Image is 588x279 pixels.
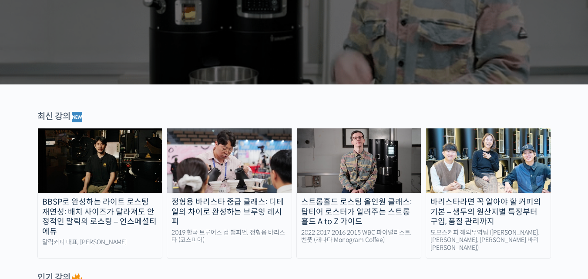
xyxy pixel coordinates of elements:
[37,111,551,124] div: 최신 강의
[38,128,162,193] img: malic-roasting-class_course-thumbnail.jpg
[57,217,112,239] a: 대화
[297,197,421,227] div: 스트롱홀드 로스팅 올인원 클래스: 탑티어 로스터가 알려주는 스트롱홀드 A to Z 가이드
[426,128,551,193] img: momos_course-thumbnail.jpg
[134,230,145,237] span: 설정
[426,229,551,252] div: 모모스커피 해외무역팀 ([PERSON_NAME], [PERSON_NAME], [PERSON_NAME] 바리[PERSON_NAME])
[3,217,57,239] a: 홈
[38,197,162,236] div: BBSP로 완성하는 라이트 로스팅 재연성: 배치 사이즈가 달라져도 안정적인 말릭의 로스팅 – 언스페셜티 에듀
[297,128,421,193] img: stronghold-roasting_course-thumbnail.jpg
[27,230,33,237] span: 홈
[167,128,292,193] img: advanced-brewing_course-thumbnail.jpeg
[426,128,551,259] a: 바리스타라면 꼭 알아야 할 커피의 기본 – 생두의 원산지별 특징부터 구입, 품질 관리까지 모모스커피 해외무역팀 ([PERSON_NAME], [PERSON_NAME], [PER...
[72,112,82,122] img: 🆕
[167,128,292,259] a: 정형용 바리스타 중급 클래스: 디테일의 차이로 완성하는 브루잉 레시피 2019 한국 브루어스 컵 챔피언, 정형용 바리스타 (코스피어)
[37,128,163,259] a: BBSP로 완성하는 라이트 로스팅 재연성: 배치 사이즈가 달라져도 안정적인 말릭의 로스팅 – 언스페셜티 에듀 말릭커피 대표, [PERSON_NAME]
[296,128,422,259] a: 스트롱홀드 로스팅 올인원 클래스: 탑티어 로스터가 알려주는 스트롱홀드 A to Z 가이드 2022 2017 2016 2015 WBC 파이널리스트, 벤풋 (캐나다 Monogra...
[167,229,292,244] div: 2019 한국 브루어스 컵 챔피언, 정형용 바리스타 (코스피어)
[112,217,167,239] a: 설정
[167,197,292,227] div: 정형용 바리스타 중급 클래스: 디테일의 차이로 완성하는 브루잉 레시피
[426,197,551,227] div: 바리스타라면 꼭 알아야 할 커피의 기본 – 생두의 원산지별 특징부터 구입, 품질 관리까지
[38,239,162,246] div: 말릭커피 대표, [PERSON_NAME]
[80,231,90,238] span: 대화
[297,229,421,244] div: 2022 2017 2016 2015 WBC 파이널리스트, 벤풋 (캐나다 Monogram Coffee)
